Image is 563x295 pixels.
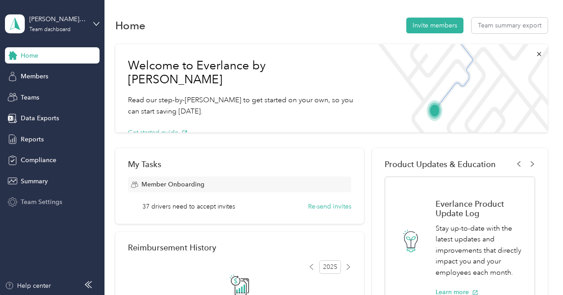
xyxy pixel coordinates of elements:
[29,14,86,24] div: [PERSON_NAME][EMAIL_ADDRESS][PERSON_NAME][DOMAIN_NAME]
[513,245,563,295] iframe: Everlance-gr Chat Button Frame
[21,113,59,123] span: Data Exports
[128,128,188,137] button: Get started guide
[128,243,216,252] h2: Reimbursement History
[319,260,341,274] span: 2025
[385,159,496,169] span: Product Updates & Education
[5,281,51,290] button: Help center
[21,93,39,102] span: Teams
[308,202,351,211] button: Re-send invites
[128,159,351,169] div: My Tasks
[21,135,44,144] span: Reports
[436,223,525,278] p: Stay up-to-date with the latest updates and improvements that directly impact you and your employ...
[142,202,235,211] span: 37 drivers need to accept invites
[128,59,358,87] h1: Welcome to Everlance by [PERSON_NAME]
[371,44,548,132] img: Welcome to everlance
[21,197,62,207] span: Team Settings
[21,72,48,81] span: Members
[115,21,145,30] h1: Home
[436,199,525,218] h1: Everlance Product Update Log
[21,155,56,165] span: Compliance
[141,180,204,189] span: Member Onboarding
[21,177,48,186] span: Summary
[472,18,548,33] button: Team summary export
[21,51,38,60] span: Home
[406,18,463,33] button: Invite members
[29,27,71,32] div: Team dashboard
[128,95,358,117] p: Read our step-by-[PERSON_NAME] to get started on your own, so you can start saving [DATE].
